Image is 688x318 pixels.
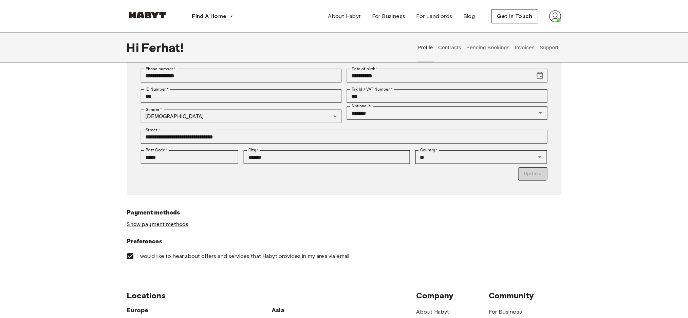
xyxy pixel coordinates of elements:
[489,291,561,301] span: Community
[142,40,184,55] span: Ferhat !
[127,208,561,218] h6: Payment methods
[137,252,351,260] span: I would like to hear about offers and services that Habyt provides in my area via email.
[536,108,545,118] button: Open
[328,12,361,20] span: About Habyt
[416,308,449,316] a: About Habyt
[533,69,547,82] button: Choose date, selected date is Jul 2, 1997
[146,66,176,72] label: Phone number
[127,40,142,55] span: Hi
[146,107,162,113] label: Gender
[416,12,452,20] span: For Landlords
[127,306,272,314] span: Europe
[141,110,341,123] div: [DEMOGRAPHIC_DATA]
[463,12,475,20] span: Blog
[352,103,373,109] label: Nationality
[248,147,259,153] label: City
[415,33,561,62] div: user profile tabs
[458,10,481,23] a: Blog
[420,147,438,153] label: Country
[127,221,189,228] a: Show payment methods
[187,10,239,23] button: Find A Home
[411,10,458,23] a: For Landlords
[367,10,411,23] a: For Business
[372,12,406,20] span: For Business
[535,152,545,162] button: Open
[514,33,535,62] button: Invoices
[466,33,511,62] button: Pending Bookings
[352,66,378,72] label: Date of birth
[127,12,168,19] img: Habyt
[497,12,533,20] span: Get in Touch
[146,147,168,153] label: Post Code
[127,237,561,246] h6: Preferences
[416,291,489,301] span: Company
[146,127,160,133] label: Street
[491,9,538,23] button: Get in Touch
[323,10,367,23] a: About Habyt
[146,86,168,92] label: ID Number
[549,10,561,22] img: avatar
[272,306,344,314] span: Asia
[352,86,392,92] label: Tax Id / VAT Number
[489,308,522,316] a: For Business
[192,12,227,20] span: Find A Home
[127,291,416,301] span: Locations
[438,33,462,62] button: Contracts
[539,33,560,62] button: Support
[417,33,434,62] button: Profile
